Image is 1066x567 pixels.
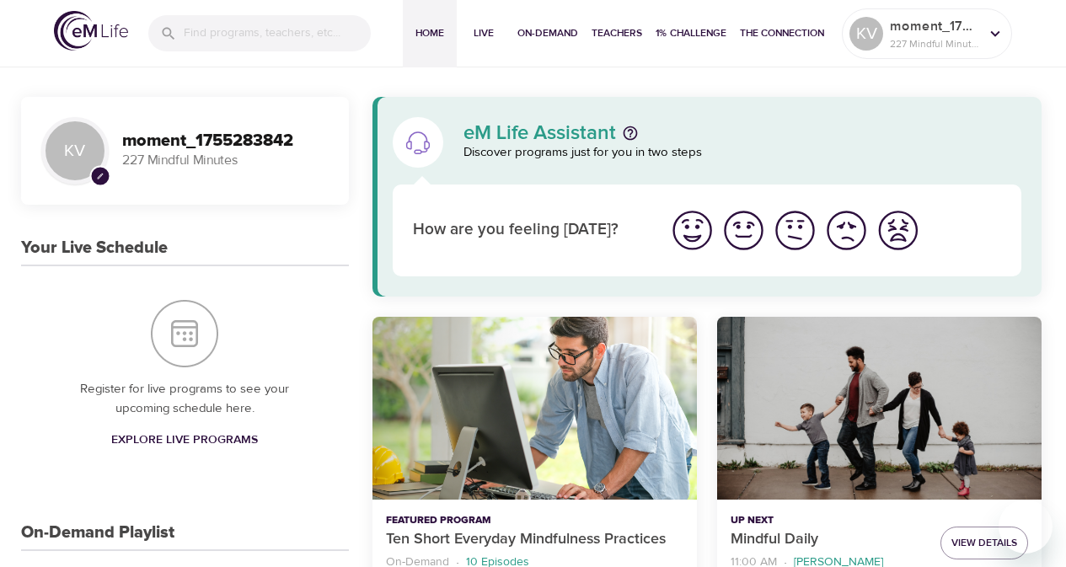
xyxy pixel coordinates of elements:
[849,17,883,51] div: KV
[404,129,431,156] img: eM Life Assistant
[184,15,371,51] input: Find programs, teachers, etc...
[875,207,921,254] img: worst
[731,513,927,528] p: Up Next
[718,205,769,256] button: I'm feeling good
[372,317,697,500] button: Ten Short Everyday Mindfulness Practices
[592,24,642,42] span: Teachers
[720,207,767,254] img: good
[21,523,174,543] h3: On-Demand Playlist
[386,528,683,551] p: Ten Short Everyday Mindfulness Practices
[386,513,683,528] p: Featured Program
[21,238,168,258] h3: Your Live Schedule
[54,11,128,51] img: logo
[872,205,924,256] button: I'm feeling worst
[122,151,329,170] p: 227 Mindful Minutes
[669,207,715,254] img: great
[413,218,646,243] p: How are you feeling [DATE]?
[55,380,315,418] p: Register for live programs to see your upcoming schedule here.
[656,24,726,42] span: 1% Challenge
[769,205,821,256] button: I'm feeling ok
[122,131,329,151] h3: moment_1755283842
[740,24,824,42] span: The Connection
[151,300,218,367] img: Your Live Schedule
[940,527,1028,559] button: View Details
[951,534,1017,552] span: View Details
[517,24,578,42] span: On-Demand
[823,207,870,254] img: bad
[717,317,1042,500] button: Mindful Daily
[410,24,450,42] span: Home
[463,123,616,143] p: eM Life Assistant
[821,205,872,256] button: I'm feeling bad
[667,205,718,256] button: I'm feeling great
[772,207,818,254] img: ok
[104,425,265,456] a: Explore Live Programs
[463,143,1022,163] p: Discover programs just for you in two steps
[731,528,927,551] p: Mindful Daily
[890,36,979,51] p: 227 Mindful Minutes
[111,430,258,451] span: Explore Live Programs
[463,24,504,42] span: Live
[890,16,979,36] p: moment_1755283842
[999,500,1053,554] iframe: Button to launch messaging window
[41,117,109,185] div: KV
